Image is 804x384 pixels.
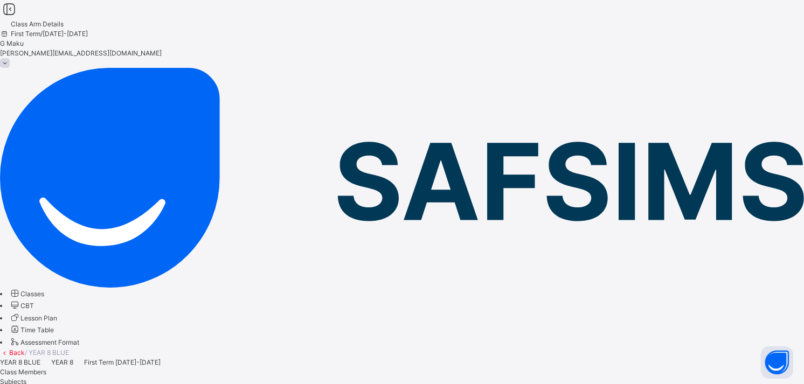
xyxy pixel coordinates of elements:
[9,290,44,298] a: Classes
[761,346,793,379] button: Open asap
[20,326,54,334] span: Time Table
[9,326,54,334] a: Time Table
[20,302,34,310] span: CBT
[9,314,57,322] a: Lesson Plan
[25,348,69,357] span: / YEAR 8 BLUE
[20,290,44,298] span: Classes
[11,20,64,28] span: Class Arm Details
[84,358,161,366] span: First Term [DATE]-[DATE]
[20,314,57,322] span: Lesson Plan
[9,348,25,357] a: Back
[9,302,34,310] a: CBT
[51,358,73,366] span: YEAR 8
[9,338,79,346] a: Assessment Format
[20,338,79,346] span: Assessment Format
